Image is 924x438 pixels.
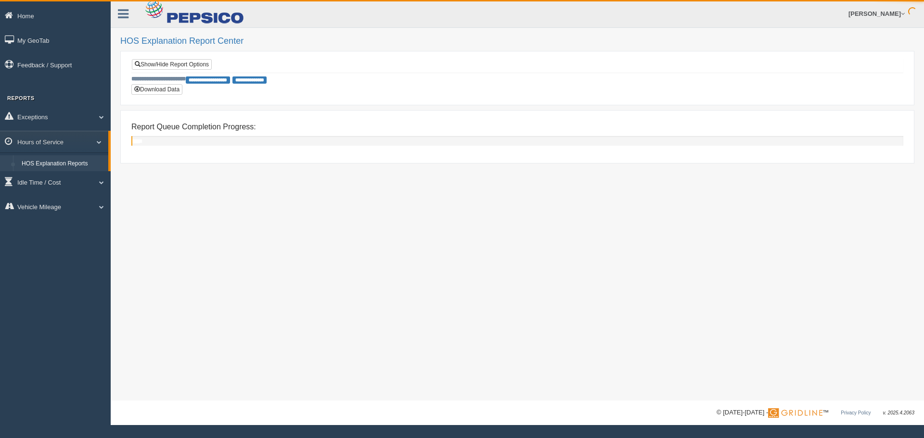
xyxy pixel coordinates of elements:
a: HOS Explanation Reports [17,155,108,173]
a: Privacy Policy [841,410,871,415]
h2: HOS Explanation Report Center [120,37,914,46]
h4: Report Queue Completion Progress: [131,123,903,131]
a: Show/Hide Report Options [132,59,212,70]
div: © [DATE]-[DATE] - ™ [717,408,914,418]
img: Gridline [768,408,822,418]
button: Download Data [131,84,182,95]
span: v. 2025.4.2063 [883,410,914,415]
